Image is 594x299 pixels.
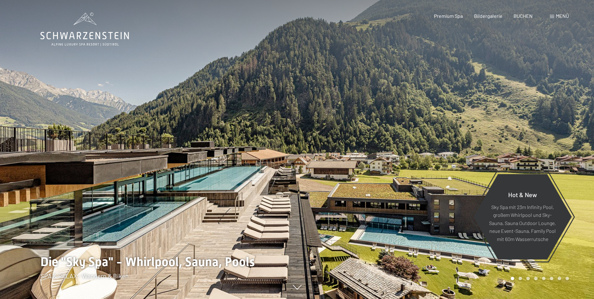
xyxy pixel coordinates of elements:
span: Hot & New [508,191,537,198]
div: Carousel Page 2 [519,277,522,280]
div: Carousel Page 8 [566,277,569,280]
div: Carousel Pagination [509,277,569,280]
div: Carousel Page 7 [558,277,561,280]
div: Carousel Page 1 (Current Slide) [511,277,514,280]
div: Carousel Page 3 [526,277,530,280]
a: Premium Spa [434,13,463,19]
div: Carousel Page 4 [534,277,538,280]
a: Hot & New Sky Spa mit 23m Infinity Pool, großem Whirlpool und Sky-Sauna, Sauna Outdoor Lounge, ne... [473,174,572,260]
p: Sky Spa mit 23m Infinity Pool, großem Whirlpool und Sky-Sauna, Sauna Outdoor Lounge, neue Event-S... [488,203,556,243]
div: Carousel Page 5 [542,277,545,280]
a: BUCHEN [514,13,533,19]
span: Menü [556,13,569,19]
div: Carousel Page 6 [550,277,553,280]
a: Bildergalerie [474,13,503,19]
